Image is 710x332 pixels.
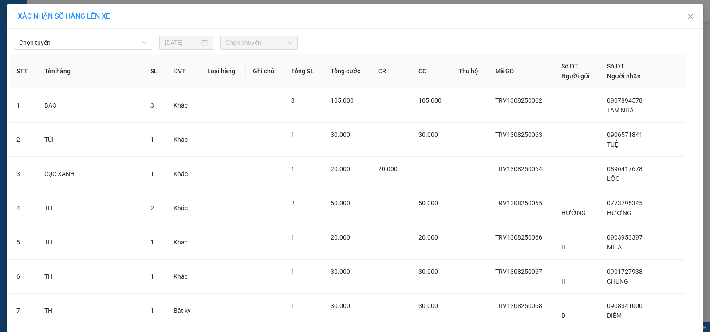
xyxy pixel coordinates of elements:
span: TUỆ [607,141,619,148]
span: 0896417678 [607,165,643,172]
span: TRV1308250066 [495,234,542,241]
td: 7 [9,294,37,328]
span: 50.000 [331,200,350,207]
span: TRV1308250064 [495,165,542,172]
span: 0773795345 [607,200,643,207]
span: 30.000 [331,268,350,275]
span: 3 [150,102,154,109]
span: 50.000 [418,200,438,207]
div: Trà Vinh [8,8,51,29]
span: 30.000 [418,302,438,309]
td: 1 [9,88,37,123]
td: Khác [166,260,201,294]
span: HƯƠNG [607,209,631,216]
th: Mã GD [488,54,554,88]
span: TRV1308250062 [495,97,542,104]
th: Thu hộ [451,54,488,88]
span: 2 [291,200,295,207]
span: Số ĐT [607,63,624,70]
span: 1 [150,239,154,246]
span: 1 [150,136,154,143]
th: Ghi chú [246,54,284,88]
span: Chọn tuyến [19,36,147,49]
span: 20.000 [378,165,398,172]
span: TRV1308250065 [495,200,542,207]
td: CỤC XANH [37,157,143,191]
span: 0906571841 [607,131,643,138]
span: TRV1308250068 [495,302,542,309]
td: 2 [9,123,37,157]
span: Nhận: [58,8,79,17]
span: 2 [150,204,154,212]
span: 0903953397 [607,234,643,241]
td: TH [37,260,143,294]
span: 30.000 [331,131,350,138]
span: 30.000 [418,268,438,275]
span: 1 [291,165,295,172]
span: 1 [291,302,295,309]
button: Close [678,4,703,29]
span: 1 [291,131,295,138]
span: H [561,244,566,251]
th: Tổng cước [323,54,371,88]
span: 1 [150,273,154,280]
span: Gửi: [8,8,21,18]
th: ĐVT [166,54,201,88]
td: TH [37,191,143,225]
span: CHUNG [607,278,628,285]
span: 20.000 [418,234,438,241]
td: BAO [37,88,143,123]
div: 0353895945 [58,38,148,51]
th: Tên hàng [37,54,143,88]
span: 1 [150,170,154,177]
th: CR [371,54,411,88]
td: Bất kỳ [166,294,201,328]
span: 30.000 [331,302,350,309]
span: 20.000 [331,165,350,172]
td: 3 [9,157,37,191]
th: Loại hàng [200,54,245,88]
span: MILA [607,244,622,251]
td: Khác [166,157,201,191]
span: CR : [7,57,20,66]
span: Người gửi [561,72,590,80]
td: Khác [166,123,201,157]
span: close [687,13,694,20]
span: 1 [150,307,154,314]
span: H [561,278,566,285]
span: 3 [291,97,295,104]
span: DIỄM [607,312,622,319]
span: 1 [291,268,295,275]
td: Khác [166,191,201,225]
td: Khác [166,88,201,123]
span: 105.000 [331,97,354,104]
th: SL [143,54,166,88]
span: TAM NHẤT [607,107,637,114]
div: NHẬT [58,28,148,38]
span: Chọn chuyến [225,36,292,49]
td: TH [37,294,143,328]
th: CC [411,54,452,88]
td: Khác [166,225,201,260]
div: 40.000 [7,56,53,67]
td: TH [37,225,143,260]
span: TRV1308250067 [495,268,542,275]
div: [GEOGRAPHIC_DATA] [58,8,148,28]
span: 0907894578 [607,97,643,104]
span: 0908341000 [607,302,643,309]
th: STT [9,54,37,88]
span: LỘC [607,175,619,182]
span: D [561,312,565,319]
input: 13/08/2025 [165,38,200,48]
span: 30.000 [418,131,438,138]
span: 105.000 [418,97,442,104]
th: Tổng SL [284,54,323,88]
span: Người nhận [607,72,641,80]
span: 1 [291,234,295,241]
span: TRV1308250063 [495,131,542,138]
span: 20.000 [331,234,350,241]
span: Số ĐT [561,63,578,70]
span: HƯỜNG [561,209,586,216]
td: 4 [9,191,37,225]
td: 5 [9,225,37,260]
